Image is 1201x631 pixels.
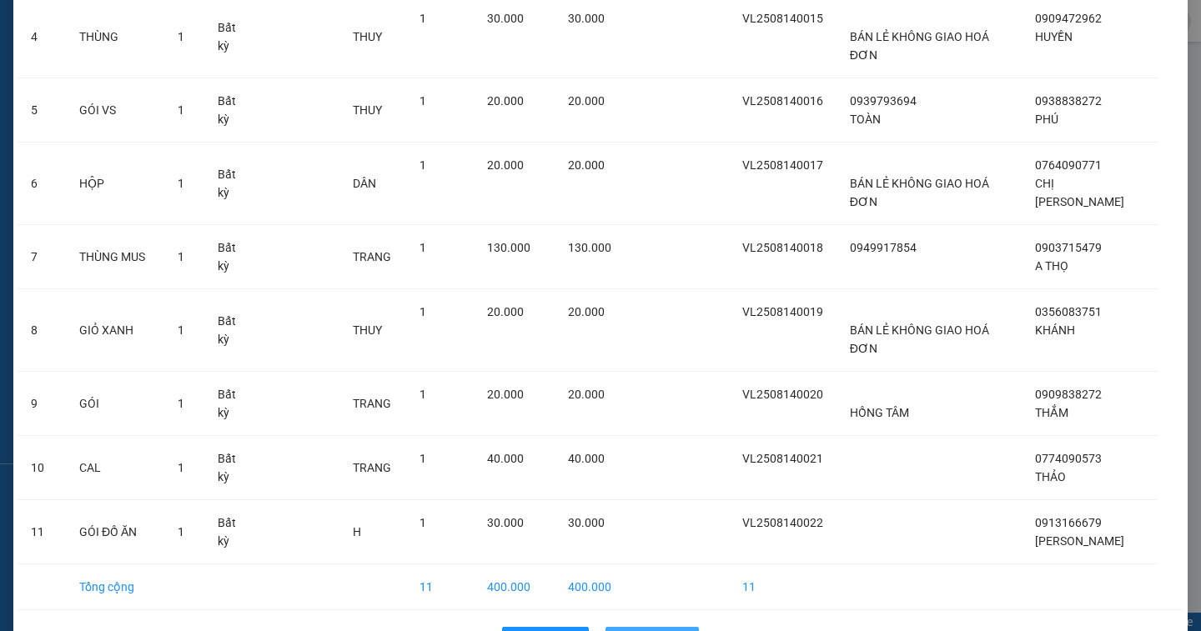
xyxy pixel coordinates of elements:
[568,241,611,254] span: 130.000
[1035,158,1102,172] span: 0764090771
[204,143,263,225] td: Bất kỳ
[420,516,426,529] span: 1
[742,158,823,172] span: VL2508140017
[420,388,426,401] span: 1
[14,14,97,54] div: Vĩnh Long
[66,143,164,225] td: HỘP
[353,250,391,263] span: TRANG
[108,94,242,118] div: 0764090771
[420,241,426,254] span: 1
[850,323,989,355] span: BÁN LẺ KHÔNG GIAO HOÁ ĐƠN
[178,30,184,43] span: 1
[108,16,148,33] span: Nhận:
[487,516,524,529] span: 30.000
[353,525,361,538] span: H
[487,452,524,465] span: 40.000
[850,406,909,419] span: HỒNG TÂM
[353,177,376,190] span: DÂN
[474,564,555,610] td: 400.000
[1035,534,1124,548] span: [PERSON_NAME]
[18,500,66,564] td: 11
[178,250,184,263] span: 1
[850,113,881,126] span: TOÀN
[568,12,605,25] span: 30.000
[568,158,605,172] span: 20.000
[850,177,989,208] span: BÁN LẺ KHÔNG GIAO HOÁ ĐƠN
[1035,305,1102,318] span: 0356083751
[1035,177,1124,208] span: CHỊ [PERSON_NAME]
[1035,323,1075,337] span: KHÁNH
[487,94,524,108] span: 20.000
[66,289,164,372] td: GIỎ XANH
[18,436,66,500] td: 10
[568,516,605,529] span: 30.000
[108,54,242,94] div: CHỊ [PERSON_NAME]
[1035,452,1102,465] span: 0774090573
[1035,388,1102,401] span: 0909838272
[18,143,66,225] td: 6
[742,388,823,401] span: VL2508140020
[487,158,524,172] span: 20.000
[178,103,184,117] span: 1
[1035,241,1102,254] span: 0903715479
[178,525,184,538] span: 1
[14,54,97,134] div: BÁN LẺ KHÔNG GIAO HOÁ ĐƠN
[18,225,66,289] td: 7
[850,94,917,108] span: 0939793694
[178,177,184,190] span: 1
[204,500,263,564] td: Bất kỳ
[568,452,605,465] span: 40.000
[1035,12,1102,25] span: 0909472962
[18,78,66,143] td: 5
[487,12,524,25] span: 30.000
[66,225,164,289] td: THÙNG MUS
[66,436,164,500] td: CAL
[66,372,164,436] td: GÓI
[568,94,605,108] span: 20.000
[742,516,823,529] span: VL2508140022
[66,78,164,143] td: GÓI VS
[420,12,426,25] span: 1
[178,461,184,474] span: 1
[420,158,426,172] span: 1
[568,305,605,318] span: 20.000
[1035,516,1102,529] span: 0913166679
[1035,113,1058,126] span: PHÚ
[1035,259,1068,273] span: A THỌ
[66,500,164,564] td: GÓI ĐỒ ĂN
[406,564,474,610] td: 11
[420,305,426,318] span: 1
[18,372,66,436] td: 9
[353,103,382,117] span: THUY
[66,564,164,610] td: Tổng cộng
[742,241,823,254] span: VL2508140018
[420,94,426,108] span: 1
[204,225,263,289] td: Bất kỳ
[1035,30,1073,43] span: HUYỀN
[1035,406,1068,419] span: THẮM
[353,30,382,43] span: THUY
[18,289,66,372] td: 8
[850,30,989,62] span: BÁN LẺ KHÔNG GIAO HOÁ ĐƠN
[850,241,917,254] span: 0949917854
[1035,470,1066,483] span: THẢO
[729,564,837,610] td: 11
[204,372,263,436] td: Bất kỳ
[353,397,391,410] span: TRANG
[555,564,625,610] td: 400.000
[487,305,524,318] span: 20.000
[568,388,605,401] span: 20.000
[487,241,530,254] span: 130.000
[204,78,263,143] td: Bất kỳ
[742,12,823,25] span: VL2508140015
[742,305,823,318] span: VL2508140019
[420,452,426,465] span: 1
[204,436,263,500] td: Bất kỳ
[1035,94,1102,108] span: 0938838272
[178,323,184,337] span: 1
[353,323,382,337] span: THUY
[14,16,40,33] span: Gửi:
[742,452,823,465] span: VL2508140021
[204,289,263,372] td: Bất kỳ
[742,94,823,108] span: VL2508140016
